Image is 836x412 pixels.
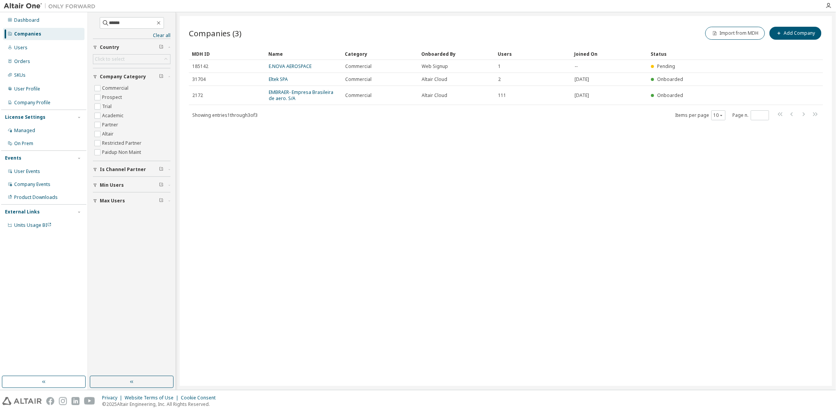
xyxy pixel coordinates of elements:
[102,139,143,148] label: Restricted Partner
[769,27,821,40] button: Add Company
[5,114,45,120] div: License Settings
[269,63,312,69] a: E.NOVA AEROSPACE
[100,166,146,173] span: Is Channel Partner
[269,89,333,102] a: EMBRAER- Empresa Brasileira de aero. S/A
[192,63,208,69] span: 185142
[422,76,447,82] span: Altair Cloud
[345,92,372,99] span: Commercial
[14,194,58,200] div: Product Downloads
[159,198,164,204] span: Clear filter
[675,110,726,120] span: Items per page
[93,177,170,194] button: Min Users
[657,92,683,99] span: Onboarded
[14,168,40,174] div: User Events
[189,28,242,39] span: Companies (3)
[575,92,589,99] span: [DATE]
[2,397,42,405] img: altair_logo.svg
[345,48,415,60] div: Category
[705,27,765,40] button: Import from MDH
[159,166,164,173] span: Clear filter
[102,93,123,102] label: Prospect
[192,48,262,60] div: MDH ID
[100,44,119,50] span: Country
[181,395,220,401] div: Cookie Consent
[102,102,113,111] label: Trial
[14,100,50,106] div: Company Profile
[100,198,125,204] span: Max Users
[100,182,124,188] span: Min Users
[14,222,52,228] span: Units Usage BI
[192,76,206,82] span: 31704
[498,63,501,69] span: 1
[14,31,41,37] div: Companies
[102,84,130,93] label: Commercial
[14,86,40,92] div: User Profile
[84,397,95,405] img: youtube.svg
[14,45,28,51] div: Users
[575,76,589,82] span: [DATE]
[345,63,372,69] span: Commercial
[102,395,125,401] div: Privacy
[422,63,448,69] span: Web Signup
[498,76,501,82] span: 2
[268,48,339,60] div: Name
[192,92,203,99] span: 2172
[71,397,80,405] img: linkedin.svg
[100,74,146,80] span: Company Category
[657,63,675,69] span: Pending
[95,56,125,62] div: Click to select
[574,48,644,60] div: Joined On
[102,401,220,407] p: © 2025 Altair Engineering, Inc. All Rights Reserved.
[159,182,164,188] span: Clear filter
[93,161,170,178] button: Is Channel Partner
[421,48,492,60] div: Onboarded By
[159,44,164,50] span: Clear filter
[102,120,120,129] label: Partner
[345,76,372,82] span: Commercial
[4,2,99,10] img: Altair One
[93,32,170,39] a: Clear all
[5,209,40,215] div: External Links
[125,395,181,401] div: Website Terms of Use
[102,111,125,120] label: Academic
[14,72,26,78] div: SKUs
[192,112,258,118] span: Showing entries 1 through 3 of 3
[14,128,35,134] div: Managed
[14,17,39,23] div: Dashboard
[14,181,50,187] div: Company Events
[5,155,21,161] div: Events
[46,397,54,405] img: facebook.svg
[93,192,170,209] button: Max Users
[59,397,67,405] img: instagram.svg
[102,129,115,139] label: Altair
[93,39,170,56] button: Country
[651,48,777,60] div: Status
[93,68,170,85] button: Company Category
[498,48,568,60] div: Users
[422,92,447,99] span: Altair Cloud
[732,110,769,120] span: Page n.
[159,74,164,80] span: Clear filter
[575,63,578,69] span: --
[14,58,30,65] div: Orders
[269,76,288,82] a: Eltek SPA
[102,148,143,157] label: Paidup Non Maint
[14,141,33,147] div: On Prem
[498,92,506,99] span: 111
[713,112,724,118] button: 10
[657,76,683,82] span: Onboarded
[93,55,170,64] div: Click to select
